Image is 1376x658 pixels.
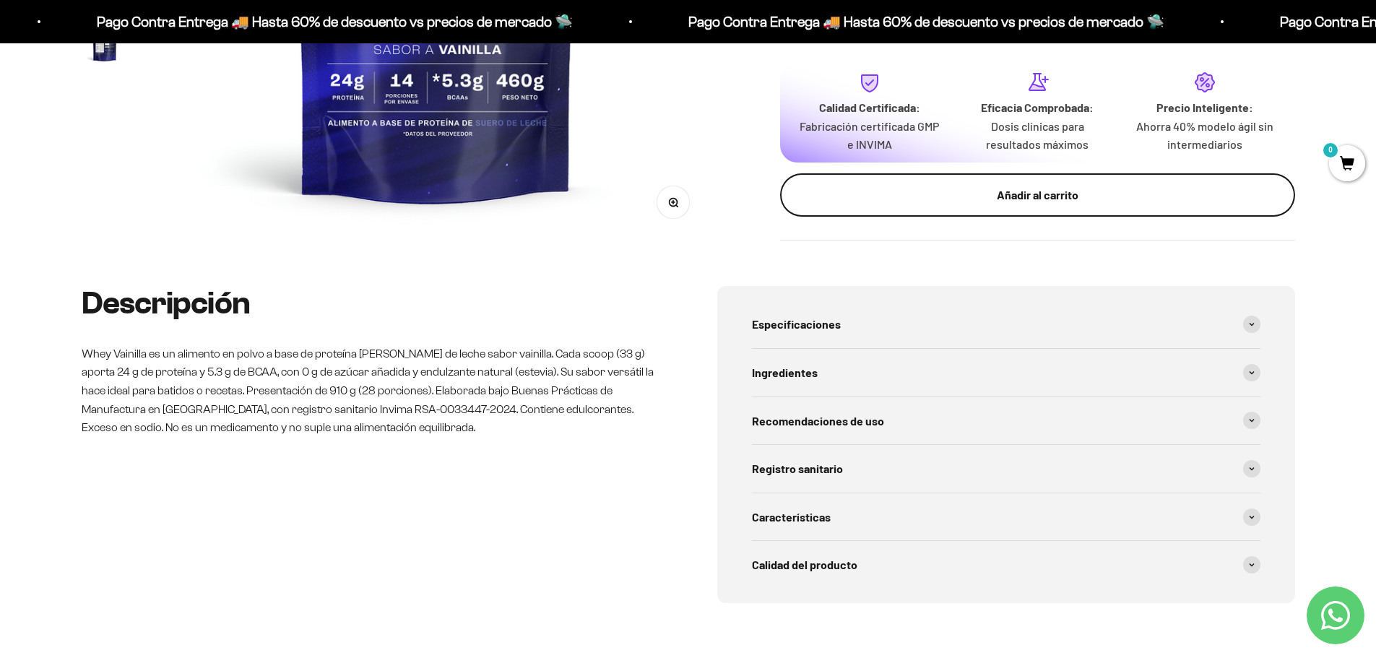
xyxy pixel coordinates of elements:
[1133,116,1277,153] p: Ahorra 40% modelo ágil sin intermediarios
[752,493,1260,541] summary: Características
[965,116,1109,153] p: Dosis clínicas para resultados máximos
[1322,142,1339,159] mark: 0
[683,10,1159,33] p: Pago Contra Entrega 🚚 Hasta 60% de descuento vs precios de mercado 🛸
[1329,157,1365,173] a: 0
[82,18,128,69] button: Ir al artículo 7
[981,100,1094,114] strong: Eficacia Comprobada:
[236,215,298,240] span: Enviar
[752,349,1260,397] summary: Ingredientes
[235,215,299,240] button: Enviar
[752,300,1260,348] summary: Especificaciones
[17,169,299,208] div: La confirmación de la pureza de los ingredientes.
[780,173,1295,216] button: Añadir al carrito
[17,69,299,108] div: Un aval de expertos o estudios clínicos en la página.
[797,116,942,153] p: Fabricación certificada GMP e INVIMA
[752,459,843,478] span: Registro sanitario
[809,186,1266,204] div: Añadir al carrito
[752,397,1260,445] summary: Recomendaciones de uso
[752,412,884,430] span: Recomendaciones de uso
[91,10,567,33] p: Pago Contra Entrega 🚚 Hasta 60% de descuento vs precios de mercado 🛸
[752,445,1260,493] summary: Registro sanitario
[752,315,841,334] span: Especificaciones
[752,555,857,574] span: Calidad del producto
[752,363,818,382] span: Ingredientes
[17,140,299,165] div: Un mensaje de garantía de satisfacción visible.
[17,111,299,137] div: Más detalles sobre la fecha exacta de entrega.
[17,23,299,56] p: ¿Qué te daría la seguridad final para añadir este producto a tu carrito?
[82,286,659,321] h2: Descripción
[752,508,831,527] span: Características
[819,100,920,114] strong: Calidad Certificada:
[752,541,1260,589] summary: Calidad del producto
[82,345,659,437] p: Whey Vainilla es un alimento en polvo a base de proteína [PERSON_NAME] de leche sabor vainilla. C...
[1156,100,1253,114] strong: Precio Inteligente:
